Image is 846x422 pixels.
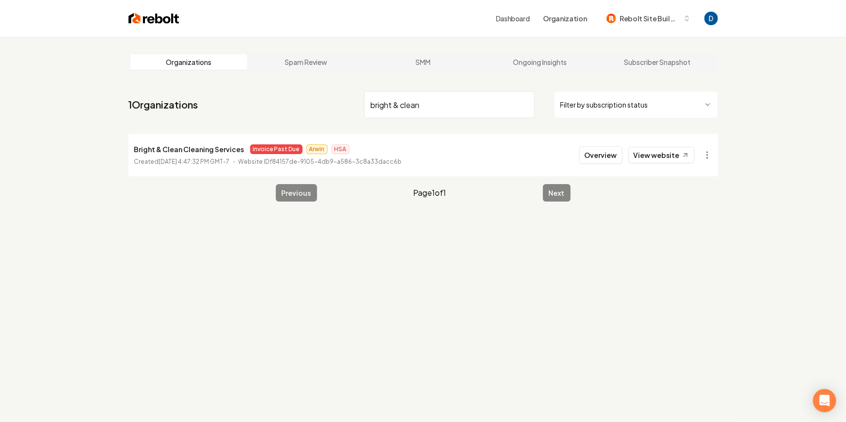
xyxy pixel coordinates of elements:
p: Created [134,157,230,167]
a: Spam Review [247,54,365,70]
input: Search by name or ID [364,91,535,118]
span: HSA [332,144,350,154]
button: Organization [538,10,593,27]
a: SMM [365,54,482,70]
a: 1Organizations [128,98,198,111]
span: Arwin [306,144,328,154]
img: Rebolt Site Builder [607,14,616,23]
time: [DATE] 4:47:32 PM GMT-7 [159,158,230,165]
button: Open user button [704,12,718,25]
img: Rebolt Logo [128,12,179,25]
a: Organizations [130,54,248,70]
p: Bright & Clean Cleaning Services [134,143,244,155]
img: David Rice [704,12,718,25]
button: Overview [579,146,623,164]
p: Website ID f84157de-9105-4db9-a586-3c8a33dacc6b [239,157,402,167]
a: Dashboard [496,14,530,23]
span: Page 1 of 1 [414,187,447,199]
span: Rebolt Site Builder [620,14,679,24]
a: View website [628,147,695,163]
a: Subscriber Snapshot [599,54,716,70]
span: Invoice Past Due [250,144,303,154]
div: Open Intercom Messenger [813,389,836,412]
a: Ongoing Insights [481,54,599,70]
